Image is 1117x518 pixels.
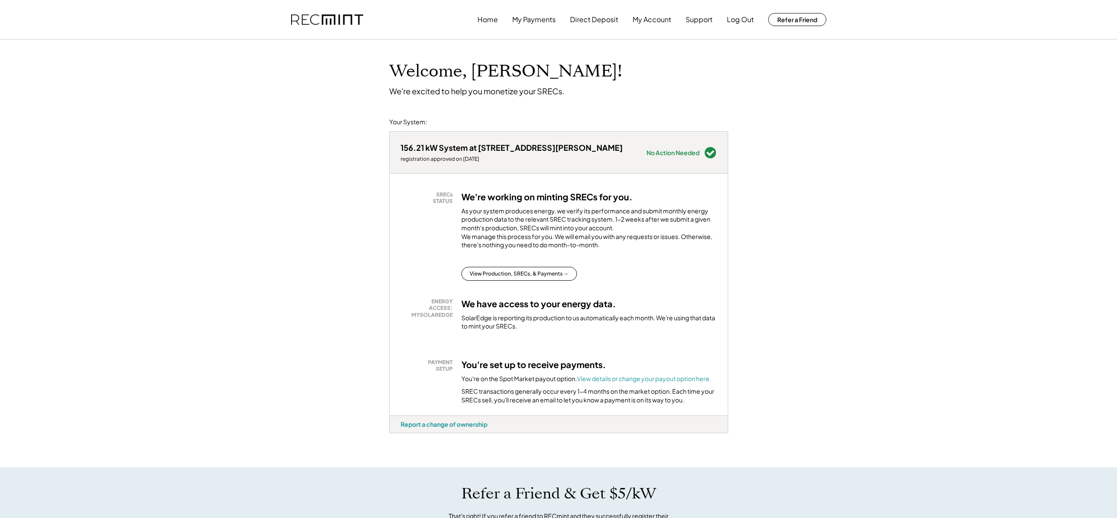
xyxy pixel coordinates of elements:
div: SolarEdge is reporting its production to us automatically each month. We're using that data to mi... [461,314,717,331]
div: dsf2jzeo - MD 1.5x (BT) [389,433,417,437]
h3: We have access to your energy data. [461,298,616,309]
div: PAYMENT SETUP [405,359,453,372]
button: Refer a Friend [768,13,826,26]
button: My Account [633,11,671,28]
div: Report a change of ownership [401,420,487,428]
div: We're excited to help you monetize your SRECs. [389,86,564,96]
h3: You're set up to receive payments. [461,359,606,370]
div: You're on the Spot Market payout option. [461,375,711,383]
div: SRECs STATUS [405,191,453,205]
button: View Production, SRECs, & Payments → [461,267,577,281]
div: No Action Needed [646,149,699,156]
div: SREC transactions generally occur every 1-4 months on the market option. Each time your SRECs sel... [461,387,717,404]
h1: Refer a Friend & Get $5/kW [461,485,656,503]
button: Direct Deposit [570,11,618,28]
button: Home [477,11,498,28]
a: View details or change your payout option here. [577,375,711,382]
img: recmint-logotype%403x.png [291,14,363,25]
button: My Payments [512,11,556,28]
div: ENERGY ACCESS: MYSOLAREDGE [405,298,453,319]
h3: We're working on minting SRECs for you. [461,191,633,203]
div: Your System: [389,118,427,126]
button: Support [686,11,713,28]
div: As your system produces energy, we verify its performance and submit monthly energy production da... [461,207,717,254]
button: Log Out [727,11,754,28]
div: registration approved on [DATE] [401,156,623,163]
h1: Welcome, [PERSON_NAME]! [389,61,622,82]
div: 156.21 kW System at [STREET_ADDRESS][PERSON_NAME] [401,143,623,153]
